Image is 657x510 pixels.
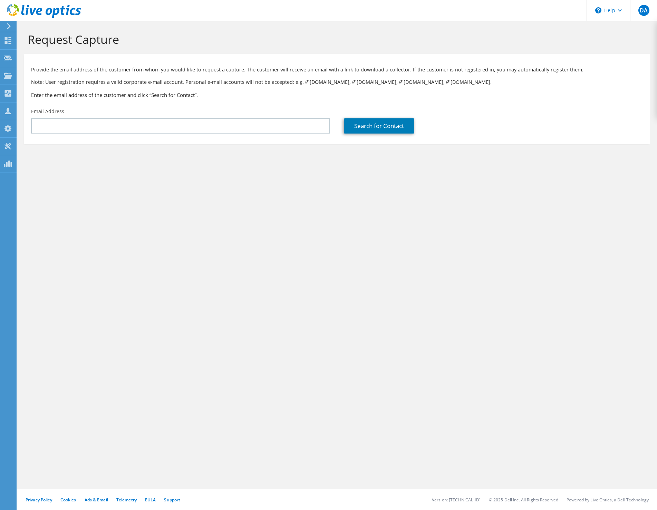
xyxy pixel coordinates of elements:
[31,78,643,86] p: Note: User registration requires a valid corporate e-mail account. Personal e-mail accounts will ...
[31,91,643,99] h3: Enter the email address of the customer and click “Search for Contact”.
[489,497,558,503] li: © 2025 Dell Inc. All Rights Reserved
[116,497,137,503] a: Telemetry
[432,497,481,503] li: Version: [TECHNICAL_ID]
[344,118,414,134] a: Search for Contact
[26,497,52,503] a: Privacy Policy
[60,497,76,503] a: Cookies
[31,108,64,115] label: Email Address
[31,66,643,73] p: Provide the email address of the customer from whom you would like to request a capture. The cust...
[567,497,649,503] li: Powered by Live Optics, a Dell Technology
[638,5,649,16] span: DA
[595,7,601,13] svg: \n
[145,497,156,503] a: EULA
[85,497,108,503] a: Ads & Email
[164,497,180,503] a: Support
[28,32,643,47] h1: Request Capture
